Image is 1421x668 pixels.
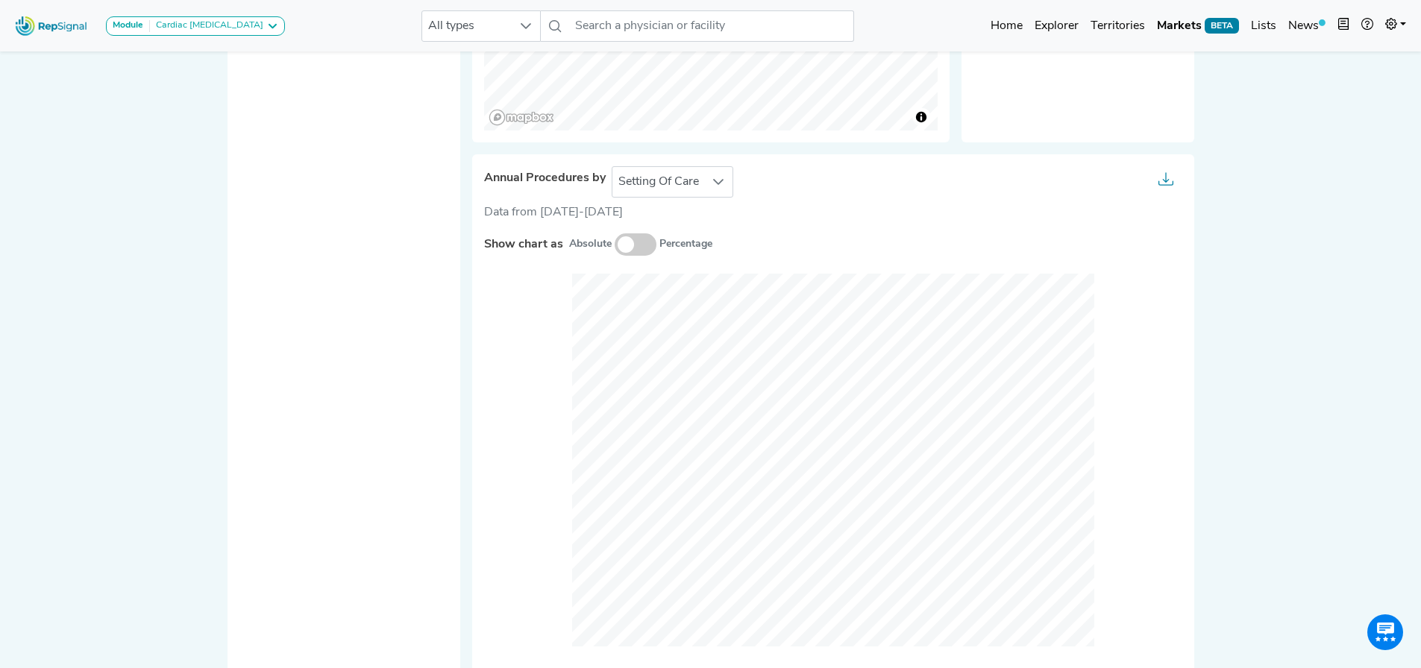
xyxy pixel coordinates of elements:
[1151,11,1245,41] a: MarketsBETA
[1205,18,1239,33] span: BETA
[113,21,143,30] strong: Module
[912,108,930,126] button: Toggle attribution
[150,20,263,32] div: Cardiac [MEDICAL_DATA]
[1245,11,1282,41] a: Lists
[106,16,285,36] button: ModuleCardiac [MEDICAL_DATA]
[1331,11,1355,41] button: Intel Book
[569,10,854,42] input: Search a physician or facility
[1029,11,1085,41] a: Explorer
[1282,11,1331,41] a: News
[422,11,512,41] span: All types
[1085,11,1151,41] a: Territories
[569,236,612,252] small: Absolute
[484,204,1182,221] div: Data from [DATE]-[DATE]
[612,167,705,197] span: Setting Of Care
[484,236,563,253] label: Show chart as
[985,11,1029,41] a: Home
[1149,167,1182,197] button: Export as...
[484,171,606,186] span: Annual Procedures by
[659,236,712,252] small: Percentage
[489,109,554,126] a: Mapbox logo
[917,109,926,125] span: Toggle attribution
